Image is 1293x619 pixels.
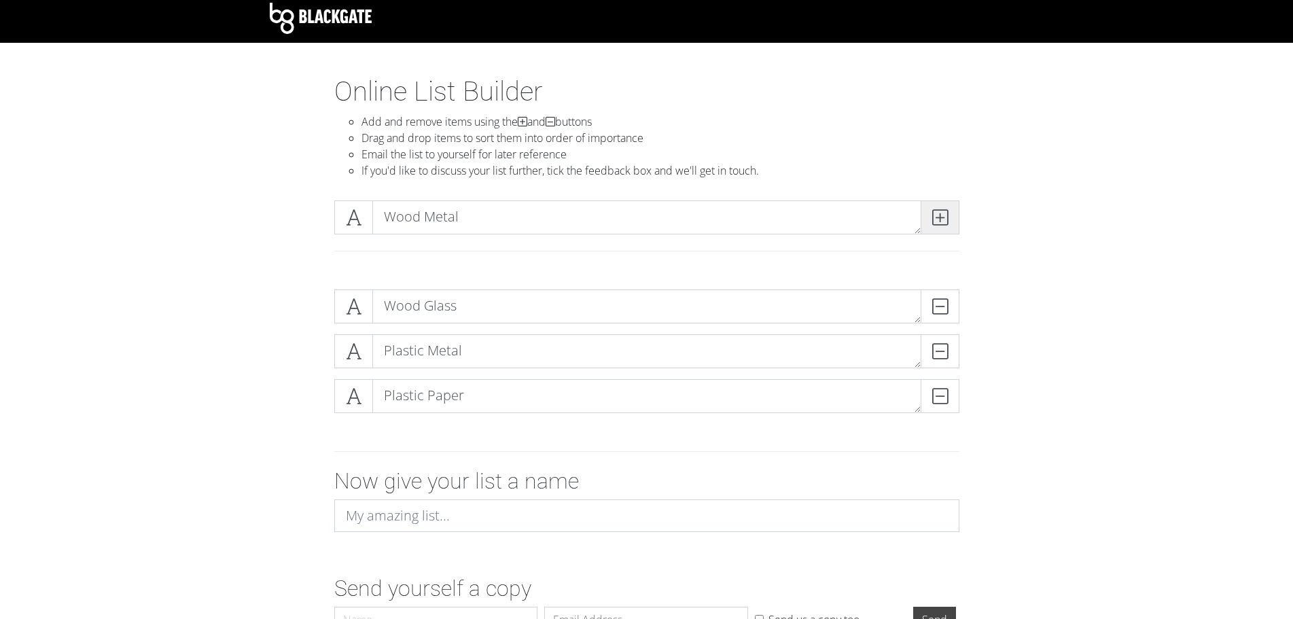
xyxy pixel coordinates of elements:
h2: Now give your list a name [334,468,959,494]
li: Add and remove items using the and buttons [361,113,959,130]
li: Email the list to yourself for later reference [361,146,959,162]
img: Blackgate [270,3,372,34]
h2: Send yourself a copy [334,576,959,601]
input: My amazing list... [334,499,959,532]
li: Drag and drop items to sort them into order of importance [361,130,959,146]
h1: Online List Builder [334,75,959,108]
li: If you'd like to discuss your list further, tick the feedback box and we'll get in touch. [361,162,959,179]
